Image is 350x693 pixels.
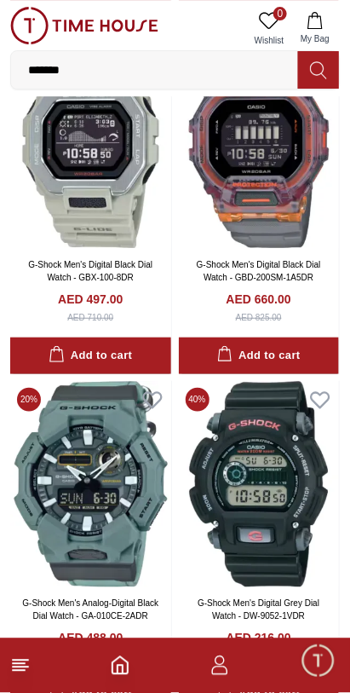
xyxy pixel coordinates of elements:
[58,291,123,308] h4: AED 497.00
[300,643,337,680] div: Chat Widget
[248,7,290,50] a: 0Wishlist
[236,311,282,324] div: AED 825.00
[22,599,158,621] a: G-Shock Men's Analog-Digital Black Dial Watch - GA-010CE-2ADR
[227,630,291,647] h4: AED 216.00
[17,388,41,412] span: 20 %
[10,42,171,249] img: G-Shock Men's Digital Black Dial Watch - GBX-100-8DR
[248,34,290,47] span: Wishlist
[28,260,152,282] a: G-Shock Men's Digital Black Dial Watch - GBX-100-8DR
[197,260,321,282] a: G-Shock Men's Digital Black Dial Watch - GBD-200SM-1A5DR
[179,42,340,249] img: G-Shock Men's Digital Black Dial Watch - GBD-200SM-1A5DR
[49,346,132,366] div: Add to cart
[58,630,123,647] h4: AED 488.00
[227,291,291,308] h4: AED 660.00
[110,655,130,676] a: Home
[217,346,301,366] div: Add to cart
[290,7,340,50] button: My Bag
[10,7,158,44] img: ...
[67,311,113,324] div: AED 710.00
[179,381,340,588] img: G-Shock Men's Digital Grey Dial Watch - DW-9052-1VDR
[10,381,171,588] img: G-Shock Men's Analog-Digital Black Dial Watch - GA-010CE-2ADR
[186,388,209,412] span: 40 %
[198,599,319,621] a: G-Shock Men's Digital Grey Dial Watch - DW-9052-1VDR
[273,7,287,20] span: 0
[10,338,171,374] button: Add to cart
[179,338,340,374] button: Add to cart
[294,32,336,45] span: My Bag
